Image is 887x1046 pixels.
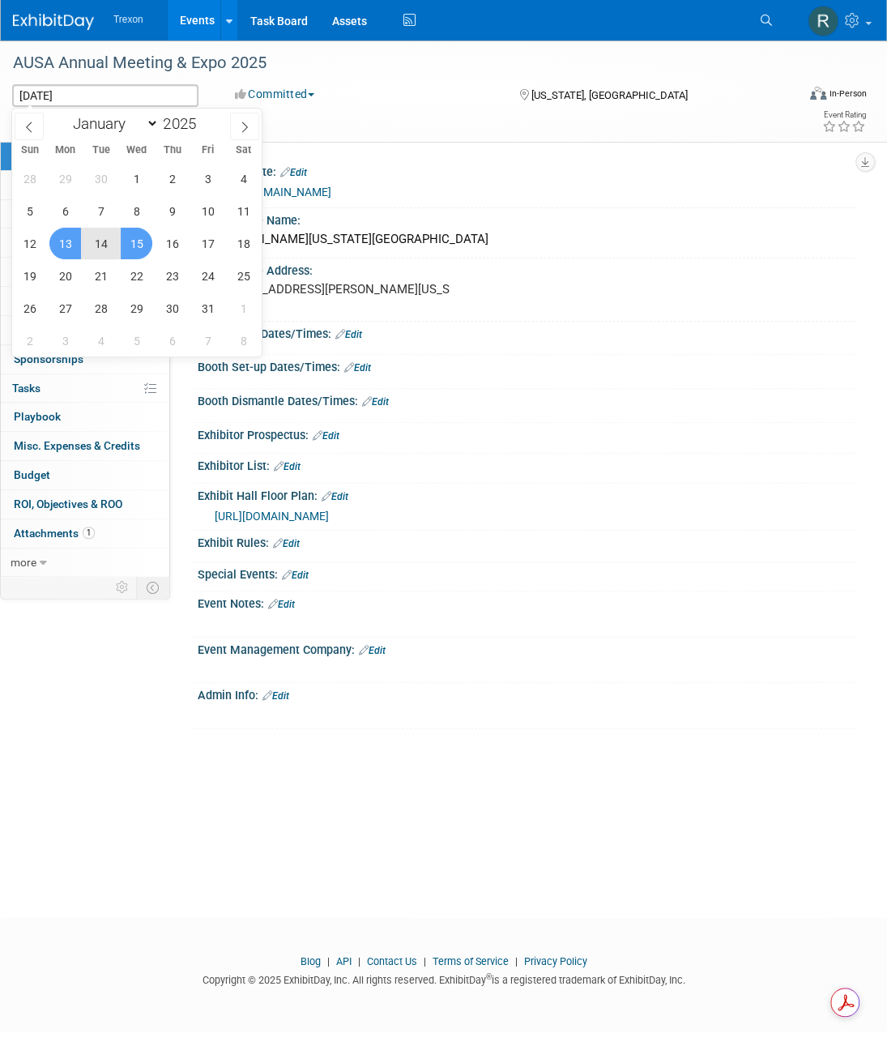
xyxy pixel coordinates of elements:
[262,690,289,702] a: Edit
[486,972,492,981] sup: ®
[159,114,207,133] input: Year
[359,645,386,656] a: Edit
[336,955,352,967] a: API
[155,145,190,156] span: Thu
[109,577,137,598] td: Personalize Event Tab Strip
[268,599,295,610] a: Edit
[14,439,140,452] span: Misc. Expenses & Credits
[198,322,855,343] div: Exhibit Hall Dates/Times:
[1,519,169,548] a: Attachments1
[156,163,188,194] span: October 2, 2025
[85,228,117,259] span: October 14, 2025
[215,510,329,523] a: [URL][DOMAIN_NAME]
[198,638,855,659] div: Event Management Company:
[344,362,371,374] a: Edit
[192,260,224,292] span: October 24, 2025
[301,955,321,967] a: Blog
[433,955,509,967] a: Terms of Service
[85,325,117,356] span: November 4, 2025
[121,260,152,292] span: October 22, 2025
[1,200,169,228] a: Staff17
[12,145,48,156] span: Sun
[49,195,81,227] span: October 6, 2025
[85,163,117,194] span: September 30, 2025
[198,454,855,475] div: Exhibitor List:
[228,195,259,227] span: October 11, 2025
[156,325,188,356] span: November 6, 2025
[228,228,259,259] span: October 18, 2025
[49,163,81,194] span: September 29, 2025
[1,316,169,344] a: Shipments
[420,955,430,967] span: |
[14,527,95,540] span: Attachments
[1,258,169,286] a: Asset Reservations
[1,461,169,489] a: Budget
[192,195,224,227] span: October 10, 2025
[137,577,170,598] td: Toggle Event Tabs
[113,14,143,25] span: Trexon
[85,260,117,292] span: October 21, 2025
[14,228,45,259] span: October 12, 2025
[198,531,855,552] div: Exhibit Rules:
[192,228,224,259] span: October 17, 2025
[198,389,855,410] div: Booth Dismantle Dates/Times:
[14,352,83,365] span: Sponsorships
[121,163,152,194] span: October 1, 2025
[119,145,155,156] span: Wed
[49,292,81,324] span: October 27, 2025
[282,570,309,581] a: Edit
[12,84,198,107] input: Event Start Date - End Date
[121,325,152,356] span: November 5, 2025
[14,163,45,194] span: September 28, 2025
[14,292,45,324] span: October 26, 2025
[156,292,188,324] span: October 30, 2025
[280,167,307,178] a: Edit
[7,49,783,78] div: AUSA Annual Meeting & Expo 2025
[1,345,169,374] a: Sponsorships
[228,325,259,356] span: November 8, 2025
[14,325,45,356] span: November 2, 2025
[335,329,362,340] a: Edit
[13,14,94,30] img: ExhibitDay
[1,142,169,170] a: Event Information
[229,86,321,102] button: Committed
[226,145,262,156] span: Sat
[198,160,855,181] div: Event Website:
[822,111,866,119] div: Event Rating
[1,549,169,577] a: more
[198,591,855,613] div: Event Notes:
[198,423,855,444] div: Exhibitor Prospectus:
[274,461,301,472] a: Edit
[198,562,855,583] div: Special Events:
[121,195,152,227] span: October 8, 2025
[198,484,855,505] div: Exhibit Hall Floor Plan:
[1,490,169,519] a: ROI, Objectives & ROO
[215,282,454,311] pre: [STREET_ADDRESS][PERSON_NAME][US_STATE]
[121,228,152,259] span: October 15, 2025
[49,325,81,356] span: November 3, 2025
[156,228,188,259] span: October 16, 2025
[228,292,259,324] span: November 1, 2025
[12,382,41,395] span: Tasks
[11,556,36,569] span: more
[198,355,855,376] div: Booth Set-up Dates/Times:
[85,292,117,324] span: October 28, 2025
[511,955,522,967] span: |
[323,955,334,967] span: |
[217,186,331,199] a: [URL][DOMAIN_NAME]
[198,208,855,228] div: Event Venue Name:
[810,87,826,100] img: Format-Inperson.png
[85,195,117,227] span: October 7, 2025
[49,228,81,259] span: October 13, 2025
[228,163,259,194] span: October 4, 2025
[735,84,867,109] div: Event Format
[156,260,188,292] span: October 23, 2025
[313,430,339,442] a: Edit
[190,145,226,156] span: Fri
[829,88,867,100] div: In-Person
[1,403,169,431] a: Playbook
[1,374,169,403] a: Tasks
[66,113,159,134] select: Month
[192,292,224,324] span: October 31, 2025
